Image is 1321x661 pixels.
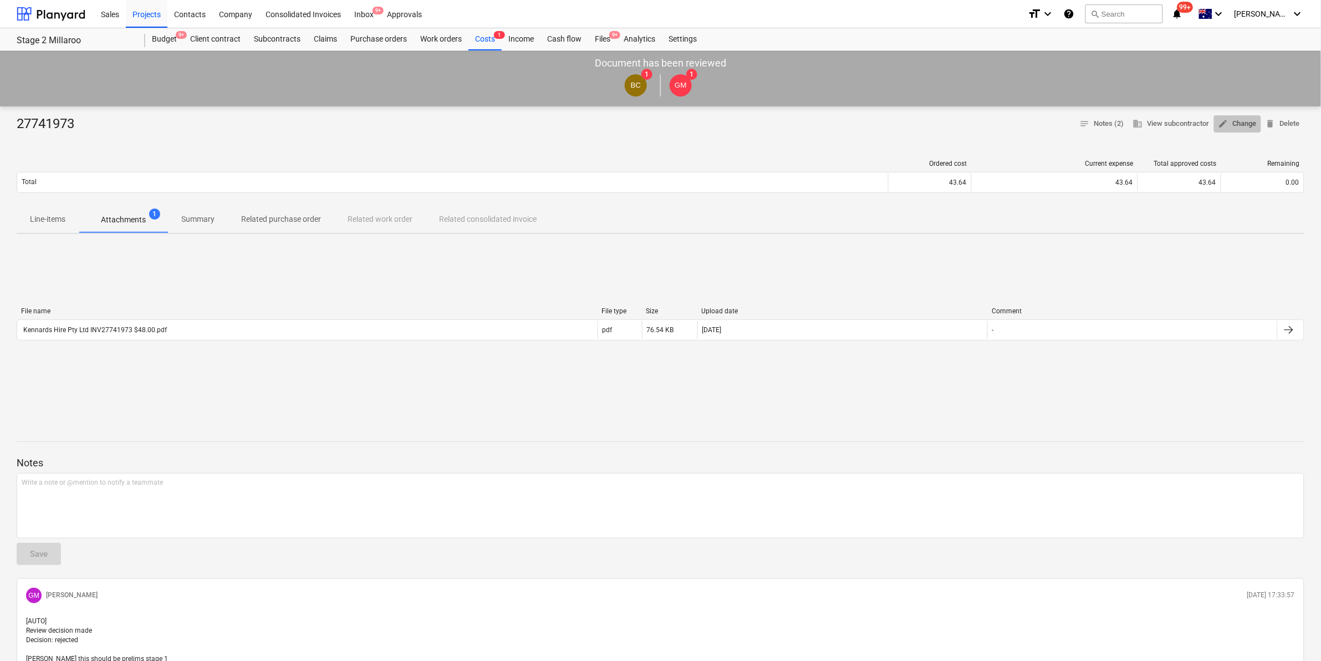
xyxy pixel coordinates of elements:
button: Search [1085,4,1163,23]
p: Document has been reviewed [595,57,726,70]
div: 43.64 [893,179,967,186]
span: 1 [641,69,652,80]
i: format_size [1028,7,1041,21]
a: Budget9+ [145,28,183,50]
a: Income [502,28,540,50]
span: GM [28,592,39,599]
div: Ordered cost [893,160,967,167]
span: GM [675,81,686,89]
button: View subcontractor [1129,115,1214,133]
span: 1 [686,69,697,80]
div: [DATE] [702,326,722,334]
div: 27741973 [17,115,83,133]
div: Stage 2 Millaroo [17,35,132,47]
a: Settings [662,28,703,50]
span: Delete [1266,118,1300,130]
i: keyboard_arrow_down [1212,7,1226,21]
div: File name [21,307,593,315]
div: Geoff Morley [26,588,42,603]
p: Notes [17,456,1304,470]
span: 1 [494,31,505,39]
div: Current expense [976,160,1134,167]
div: File type [602,307,637,315]
a: Client contract [183,28,247,50]
div: 43.64 [1143,179,1216,186]
div: Upload date [702,307,983,315]
div: Costs [468,28,502,50]
p: Summary [181,213,215,225]
div: pdf [603,326,613,334]
iframe: Chat Widget [1266,608,1321,661]
div: Budget [145,28,183,50]
div: Kennards Hire Pty Ltd INV27741973 $48.00.pdf [22,326,167,334]
div: Total approved costs [1143,160,1217,167]
div: 0.00 [1226,179,1299,186]
span: search [1090,9,1099,18]
div: Billy Campbell [625,74,647,96]
p: Total [22,177,37,187]
p: Line-items [30,213,65,225]
a: Claims [307,28,344,50]
span: 99+ [1177,2,1194,13]
p: Related purchase order [241,213,321,225]
span: business [1133,119,1143,129]
button: Notes (2) [1075,115,1129,133]
button: Change [1214,115,1261,133]
a: Work orders [414,28,468,50]
span: 1 [149,209,160,220]
i: keyboard_arrow_down [1291,7,1304,21]
a: Files9+ [588,28,617,50]
div: Geoff Morley [670,74,692,96]
button: Delete [1261,115,1304,133]
a: Costs1 [468,28,502,50]
a: Purchase orders [344,28,414,50]
p: [PERSON_NAME] [46,591,98,600]
div: Files [588,28,617,50]
div: Size [646,307,693,315]
span: Change [1218,118,1257,130]
p: [DATE] 17:33:57 [1247,591,1295,600]
span: 9+ [609,31,620,39]
span: delete [1266,119,1276,129]
i: notifications [1172,7,1183,21]
i: Knowledge base [1063,7,1074,21]
span: 9+ [373,7,384,14]
span: edit [1218,119,1228,129]
a: Subcontracts [247,28,307,50]
div: Comment [992,307,1273,315]
p: Attachments [101,214,146,226]
div: - [992,326,994,334]
span: [PERSON_NAME] [1235,9,1290,18]
span: Notes (2) [1080,118,1124,130]
span: View subcontractor [1133,118,1210,130]
a: Analytics [617,28,662,50]
div: 76.54 KB [647,326,674,334]
a: Cash flow [540,28,588,50]
div: Remaining [1226,160,1300,167]
span: 9+ [176,31,187,39]
span: notes [1080,119,1090,129]
i: keyboard_arrow_down [1041,7,1054,21]
div: 43.64 [976,179,1133,186]
span: BC [631,81,641,89]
